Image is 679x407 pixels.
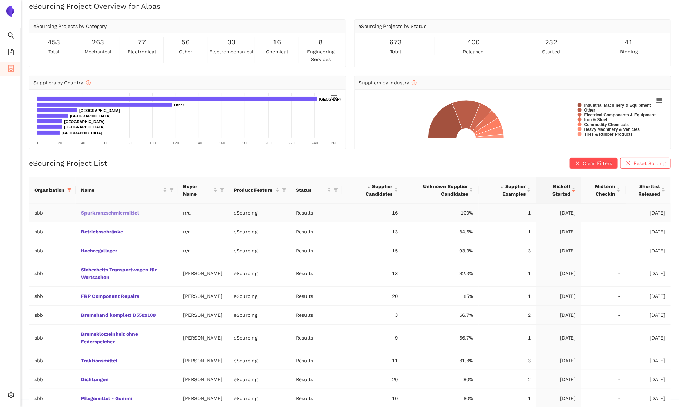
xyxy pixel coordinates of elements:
span: filter [334,188,338,192]
span: 400 [467,37,480,48]
span: filter [168,185,175,195]
td: eSourcing [228,287,290,306]
td: [DATE] [626,260,671,287]
text: [GEOGRAPHIC_DATA] [70,114,111,118]
td: - [581,351,626,370]
span: Organization [34,186,64,194]
span: total [48,48,59,55]
span: container [8,63,14,76]
td: eSourcing [228,260,290,287]
span: close [575,161,580,166]
td: 2 [479,306,536,325]
td: 9 [342,325,403,351]
td: [DATE] [536,351,581,370]
text: Commodity Chemicals [584,122,629,127]
td: 20 [342,287,403,306]
td: Results [290,203,342,222]
span: 232 [545,37,557,48]
text: 140 [196,141,202,145]
text: [GEOGRAPHIC_DATA] [64,119,105,124]
span: Unknown Supplier Candidates [409,182,468,198]
span: Midterm Checkin [587,182,615,198]
span: # Supplier Examples [484,182,526,198]
td: Results [290,351,342,370]
td: 92.3% [403,260,479,287]
td: - [581,287,626,306]
th: this column's title is Name,this column is sortable [76,177,178,203]
span: 453 [48,37,60,48]
text: 240 [312,141,318,145]
span: Kickoff Started [542,182,570,198]
span: info-circle [412,80,417,85]
td: sbb [29,222,76,241]
td: eSourcing [228,325,290,351]
th: this column's title is Shortlist Released,this column is sortable [626,177,671,203]
span: filter [170,188,174,192]
td: 1 [479,325,536,351]
span: filter [332,185,339,195]
text: 180 [242,141,248,145]
td: 13 [342,222,403,241]
td: sbb [29,287,76,306]
td: [DATE] [626,370,671,389]
h2: eSourcing Project Overview for Alpas [29,1,671,11]
td: [PERSON_NAME] [178,351,229,370]
text: [GEOGRAPHIC_DATA] [64,125,105,129]
td: [DATE] [536,222,581,241]
text: Heavy Machinery & Vehicles [584,127,640,132]
span: 16 [273,37,281,48]
td: - [581,306,626,325]
span: filter [281,185,288,195]
span: 77 [138,37,146,48]
span: Buyer Name [183,182,212,198]
td: 3 [479,241,536,260]
th: this column's title is Buyer Name,this column is sortable [178,177,229,203]
text: Other [584,108,595,113]
td: Results [290,287,342,306]
span: filter [66,185,73,195]
text: 100 [150,141,156,145]
td: 90% [403,370,479,389]
span: total [390,48,401,55]
text: 40 [81,141,85,145]
th: this column's title is Midterm Checkin,this column is sortable [581,177,626,203]
td: 3 [342,306,403,325]
td: [DATE] [536,260,581,287]
th: this column's title is # Supplier Candidates,this column is sortable [342,177,403,203]
td: [DATE] [536,241,581,260]
td: Results [290,325,342,351]
button: closeReset Sorting [620,158,671,169]
td: [DATE] [536,203,581,222]
td: - [581,222,626,241]
td: 11 [342,351,403,370]
td: [DATE] [536,325,581,351]
span: Shortlist Released [631,182,660,198]
td: [PERSON_NAME] [178,325,229,351]
td: [PERSON_NAME] [178,260,229,287]
td: 1 [479,203,536,222]
td: - [581,203,626,222]
span: Reset Sorting [633,159,665,167]
span: Clear Filters [583,159,612,167]
td: sbb [29,203,76,222]
td: sbb [29,306,76,325]
button: closeClear Filters [570,158,618,169]
td: sbb [29,325,76,351]
text: 0 [37,141,39,145]
td: 3 [479,351,536,370]
td: eSourcing [228,241,290,260]
td: eSourcing [228,306,290,325]
td: 20 [342,370,403,389]
span: Suppliers by Industry [359,80,417,85]
td: - [581,370,626,389]
text: Tires & Rubber Products [584,132,633,137]
td: 85% [403,287,479,306]
span: other [179,48,192,55]
text: [GEOGRAPHIC_DATA] [62,131,102,135]
td: Results [290,222,342,241]
span: 263 [92,37,104,48]
span: eSourcing Projects by Category [33,23,107,29]
td: [DATE] [626,351,671,370]
th: this column's title is Product Feature,this column is sortable [228,177,290,203]
span: info-circle [86,80,91,85]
